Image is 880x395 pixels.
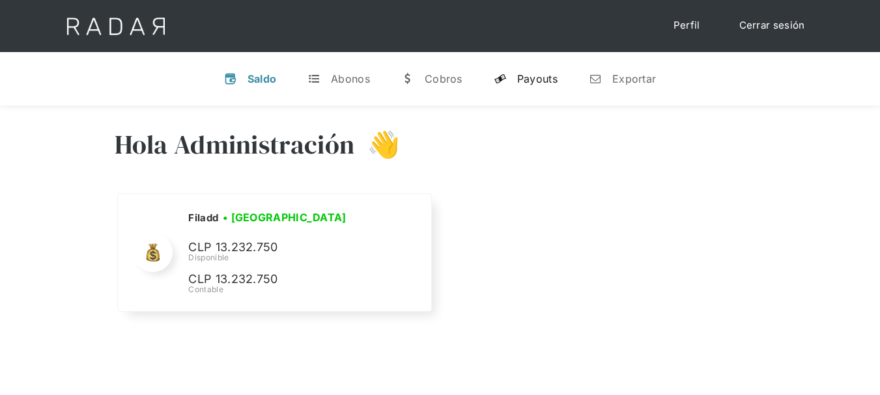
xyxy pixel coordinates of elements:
[188,238,384,257] p: CLP 13.232.750
[248,72,277,85] div: Saldo
[188,270,384,289] p: CLP 13.232.750
[188,284,384,295] div: Contable
[401,72,414,85] div: w
[494,72,507,85] div: y
[660,13,713,38] a: Perfil
[425,72,462,85] div: Cobros
[115,128,355,161] h3: Hola Administración
[224,72,237,85] div: v
[612,72,656,85] div: Exportar
[307,72,320,85] div: t
[223,210,347,225] h3: • [GEOGRAPHIC_DATA]
[188,252,384,264] div: Disponible
[589,72,602,85] div: n
[331,72,370,85] div: Abonos
[354,128,400,161] h3: 👋
[517,72,558,85] div: Payouts
[188,211,218,225] h2: Filadd
[726,13,818,38] a: Cerrar sesión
